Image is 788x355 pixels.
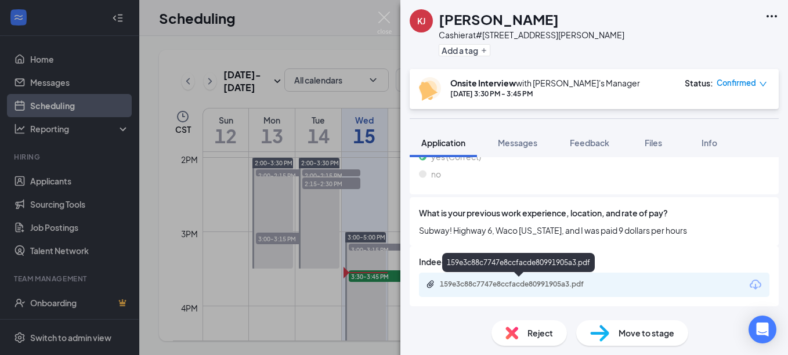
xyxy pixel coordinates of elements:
[431,150,481,163] span: yes (Correct)
[442,253,595,272] div: 159e3c88c7747e8ccfacde80991905a3.pdf
[439,9,559,29] h1: [PERSON_NAME]
[749,316,776,343] div: Open Intercom Messenger
[702,137,717,148] span: Info
[450,89,640,99] div: [DATE] 3:30 PM - 3:45 PM
[765,9,779,23] svg: Ellipses
[426,280,435,289] svg: Paperclip
[749,278,762,292] svg: Download
[419,207,668,219] span: What is your previous work experience, location, and rate of pay?
[527,327,553,339] span: Reject
[419,224,769,237] span: Subway! Highway 6, Waco [US_STATE], and I was paid 9 dollars per hours
[440,280,602,289] div: 159e3c88c7747e8ccfacde80991905a3.pdf
[619,327,674,339] span: Move to stage
[439,29,624,41] div: Cashier at #[STREET_ADDRESS][PERSON_NAME]
[419,255,480,268] span: Indeed Resume
[717,77,756,89] span: Confirmed
[426,280,614,291] a: Paperclip159e3c88c7747e8ccfacde80991905a3.pdf
[759,80,767,88] span: down
[450,77,640,89] div: with [PERSON_NAME]'s Manager
[450,78,516,88] b: Onsite Interview
[439,44,490,56] button: PlusAdd a tag
[685,77,713,89] div: Status :
[417,15,425,27] div: KJ
[570,137,609,148] span: Feedback
[645,137,662,148] span: Files
[480,47,487,54] svg: Plus
[431,168,441,180] span: no
[498,137,537,148] span: Messages
[421,137,465,148] span: Application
